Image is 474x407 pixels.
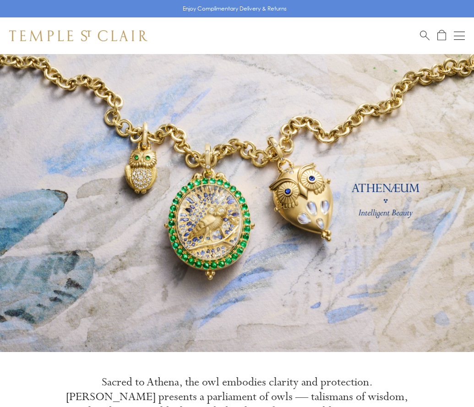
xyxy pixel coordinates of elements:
button: Open navigation [454,30,465,41]
p: Enjoy Complimentary Delivery & Returns [183,4,287,13]
a: Search [420,30,430,41]
img: Temple St. Clair [9,30,147,41]
a: Open Shopping Bag [437,30,446,41]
